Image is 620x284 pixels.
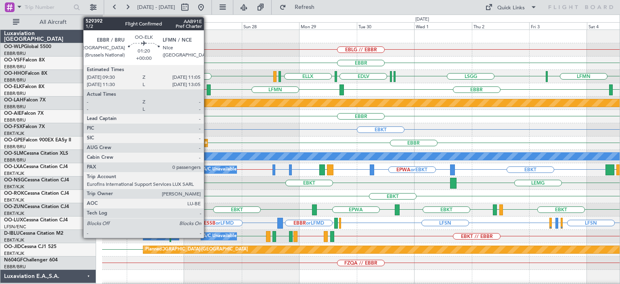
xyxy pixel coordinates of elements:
[145,244,239,256] div: Planned Maint Kortrijk-[GEOGRAPHIC_DATA]
[127,22,184,29] div: Fri 26
[4,250,24,257] a: EBKT/KJK
[4,64,26,70] a: EBBR/BRU
[4,84,22,89] span: OO-ELK
[25,1,71,13] input: Trip Number
[4,231,20,236] span: D-IBLU
[4,178,24,183] span: OO-NSG
[4,258,23,263] span: N604GF
[4,151,68,156] a: OO-SLMCessna Citation XLS
[4,44,51,49] a: OO-WLPGlobal 5500
[472,22,530,29] div: Thu 2
[4,144,26,150] a: EBBR/BRU
[4,184,24,190] a: EBKT/KJK
[242,22,300,29] div: Sun 28
[4,231,63,236] a: D-IBLUCessna Citation M2
[21,19,85,25] span: All Aircraft
[145,244,248,256] div: null [GEOGRAPHIC_DATA]-[GEOGRAPHIC_DATA]
[4,218,68,223] a: OO-LUXCessna Citation CJ4
[4,191,69,196] a: OO-ROKCessna Citation CJ4
[9,16,88,29] button: All Aircraft
[4,237,24,243] a: EBKT/KJK
[4,210,24,217] a: EBKT/KJK
[4,111,44,116] a: OO-AIEFalcon 7X
[4,98,46,103] a: OO-LAHFalcon 7X
[497,4,525,12] div: Quick Links
[4,170,24,177] a: EBKT/KJK
[4,104,26,110] a: EBBR/BRU
[4,178,69,183] a: OO-NSGCessna Citation CJ4
[357,22,415,29] div: Tue 30
[4,90,26,97] a: EBBR/BRU
[4,117,26,123] a: EBBR/BRU
[4,218,23,223] span: OO-LUX
[4,157,26,163] a: EBBR/BRU
[4,84,44,89] a: OO-ELKFalcon 8X
[201,137,347,149] div: Planned Maint [GEOGRAPHIC_DATA] ([GEOGRAPHIC_DATA] National)
[4,58,23,63] span: OO-VSF
[529,22,587,29] div: Fri 3
[4,111,21,116] span: OO-AIE
[4,124,23,129] span: OO-FSX
[203,230,332,242] div: A/C Unavailable [GEOGRAPHIC_DATA]-[GEOGRAPHIC_DATA]
[4,50,26,57] a: EBBR/BRU
[414,22,472,29] div: Wed 1
[4,244,21,249] span: OO-JID
[4,71,25,76] span: OO-HHO
[184,22,242,29] div: Sat 27
[276,1,324,14] button: Refresh
[104,16,117,23] div: [DATE]
[4,138,23,143] span: OO-GPE
[415,16,429,23] div: [DATE]
[4,258,58,263] a: N604GFChallenger 604
[481,1,541,14] button: Quick Links
[4,204,69,209] a: OO-ZUNCessna Citation CJ4
[4,164,23,169] span: OO-LXA
[4,151,23,156] span: OO-SLM
[203,164,237,176] div: A/C Unavailable
[4,264,26,270] a: EBBR/BRU
[137,4,175,11] span: [DATE] - [DATE]
[145,230,295,242] div: A/C Unavailable [GEOGRAPHIC_DATA] ([GEOGRAPHIC_DATA] National)
[4,138,71,143] a: OO-GPEFalcon 900EX EASy II
[4,130,24,137] a: EBKT/KJK
[4,244,57,249] a: OO-JIDCessna CJ1 525
[4,204,24,209] span: OO-ZUN
[145,164,295,176] div: A/C Unavailable [GEOGRAPHIC_DATA] ([GEOGRAPHIC_DATA] National)
[4,224,26,230] a: LFSN/ENC
[4,191,24,196] span: OO-ROK
[288,4,322,10] span: Refresh
[4,58,45,63] a: OO-VSFFalcon 8X
[4,124,45,129] a: OO-FSXFalcon 7X
[4,77,26,83] a: EBBR/BRU
[4,98,23,103] span: OO-LAH
[299,22,357,29] div: Mon 29
[4,44,24,49] span: OO-WLP
[4,164,68,169] a: OO-LXACessna Citation CJ4
[4,71,47,76] a: OO-HHOFalcon 8X
[4,197,24,203] a: EBKT/KJK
